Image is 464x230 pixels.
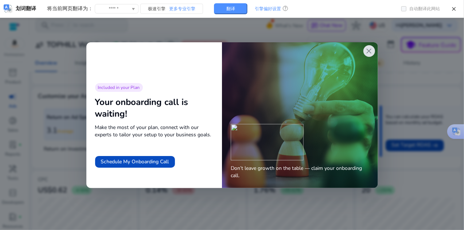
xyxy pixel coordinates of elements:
button: Schedule My Onboarding Call [95,156,175,168]
span: close [365,47,374,55]
div: Your onboarding call is waiting! [95,96,214,120]
span: Included in your Plan [98,85,140,90]
span: Schedule My Onboarding Call [101,158,169,165]
span: Don’t leave growth on the table — claim your onboarding call. [231,165,369,179]
span: Make the most of your plan, connect with our experts to tailor your setup to your business goals. [95,124,214,139]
